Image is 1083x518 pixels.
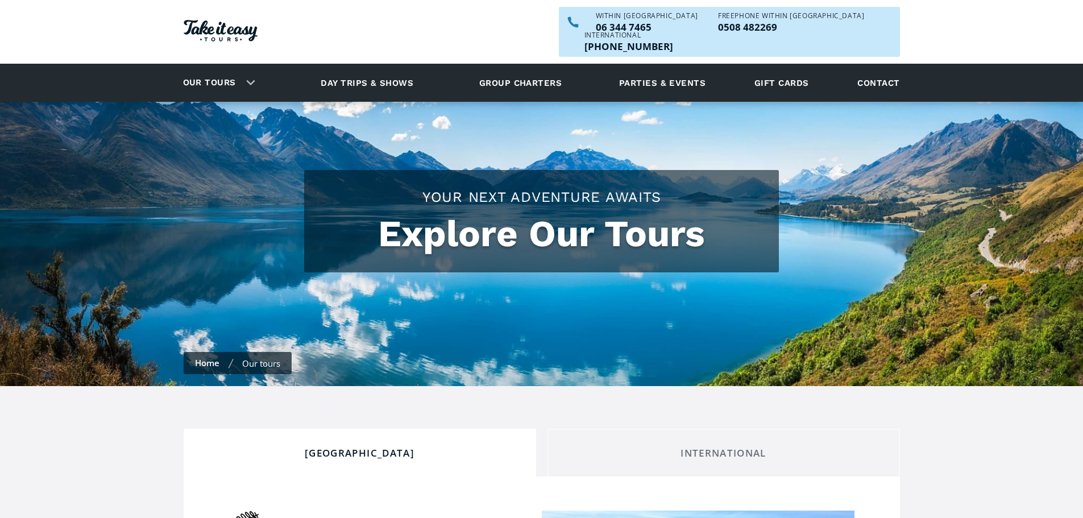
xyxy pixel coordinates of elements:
[596,22,698,32] a: Call us within NZ on 063447465
[718,22,864,32] p: 0508 482269
[613,67,711,98] a: Parties & events
[306,67,428,98] a: Day trips & shows
[596,22,698,32] p: 06 344 7465
[852,67,905,98] a: Contact
[465,67,576,98] a: Group charters
[749,67,815,98] a: Gift cards
[584,42,673,51] a: Call us outside of NZ on +6463447465
[242,358,280,369] div: Our tours
[175,69,244,96] a: Our tours
[169,67,264,98] div: Our tours
[596,13,698,19] div: WITHIN [GEOGRAPHIC_DATA]
[195,357,219,368] a: Home
[557,447,890,459] div: International
[316,187,767,207] h2: Your Next Adventure Awaits
[718,22,864,32] a: Call us freephone within NZ on 0508482269
[584,42,673,51] p: [PHONE_NUMBER]
[193,447,526,459] div: [GEOGRAPHIC_DATA]
[316,213,767,255] h1: Explore Our Tours
[184,352,292,374] nav: breadcrumbs
[184,20,258,42] img: Take it easy Tours logo
[718,13,864,19] div: Freephone WITHIN [GEOGRAPHIC_DATA]
[584,32,673,39] div: International
[184,14,258,50] a: Homepage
